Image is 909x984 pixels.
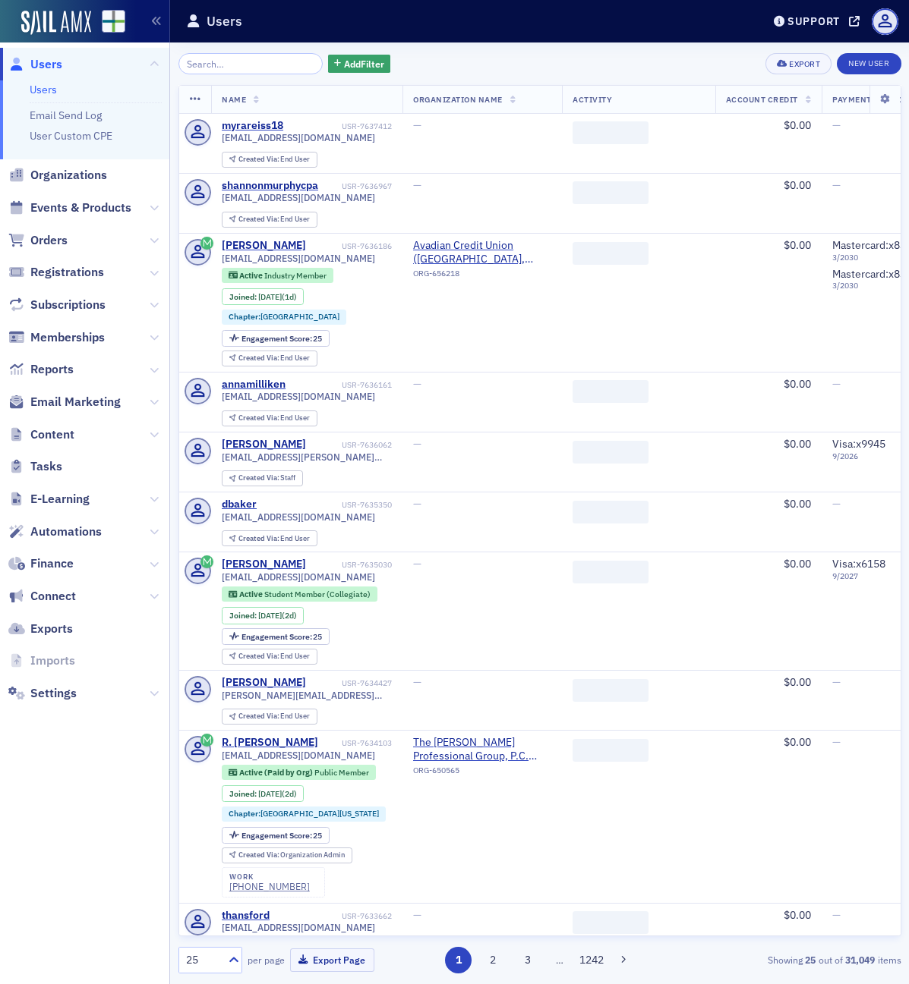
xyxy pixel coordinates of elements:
[222,152,317,168] div: Created Via: End User
[222,330,330,347] div: Engagement Score: 25
[8,361,74,378] a: Reports
[573,501,649,523] span: ‌
[30,200,131,216] span: Events & Products
[321,181,393,191] div: USR-7636967
[843,953,878,967] strong: 31,049
[8,491,90,508] a: E-Learning
[241,631,314,642] span: Engagement Score :
[229,768,369,778] a: Active (Paid by Org) Public Member
[222,268,333,283] div: Active: Active: Industry Member
[229,872,310,882] div: work
[238,711,281,721] span: Created Via :
[222,288,304,305] div: Joined: 2025-09-23 00:00:00
[222,94,246,105] span: Name
[413,239,551,266] span: Avadian Credit Union (Birmingham, AL)
[239,589,264,599] span: Active
[832,178,841,192] span: —
[222,132,375,143] span: [EMAIL_ADDRESS][DOMAIN_NAME]
[8,555,74,572] a: Finance
[289,380,393,390] div: USR-7636161
[222,676,306,690] a: [PERSON_NAME]
[573,561,649,583] span: ‌
[21,11,91,35] img: SailAMX
[238,214,281,224] span: Created Via :
[222,736,318,750] div: R. [PERSON_NAME]
[8,523,102,540] a: Automations
[30,56,62,73] span: Users
[30,588,76,605] span: Connect
[8,685,77,702] a: Settings
[258,292,297,302] div: (1d)
[229,611,258,621] span: Joined :
[832,118,841,132] span: —
[30,491,90,508] span: E-Learning
[514,947,541,973] button: 3
[222,827,330,844] div: Engagement Score: 25
[238,652,311,661] div: End User
[238,154,281,164] span: Created Via :
[726,94,798,105] span: Account Credit
[789,60,820,68] div: Export
[344,57,384,71] span: Add Filter
[309,241,393,251] div: USR-7636186
[8,329,105,346] a: Memberships
[238,712,311,721] div: End User
[30,652,75,669] span: Imports
[8,621,73,637] a: Exports
[238,156,311,164] div: End User
[241,333,314,344] span: Engagement Score :
[186,952,219,968] div: 25
[30,232,68,249] span: Orders
[671,953,901,967] div: Showing out of items
[784,118,811,132] span: $0.00
[222,649,317,665] div: Created Via: End User
[222,212,317,228] div: Created Via: End User
[229,292,258,302] span: Joined :
[832,497,841,511] span: —
[784,178,811,192] span: $0.00
[573,181,649,204] span: ‌
[258,611,297,621] div: (2d)
[238,851,346,860] div: Organization Admin
[222,750,375,761] span: [EMAIL_ADDRESS][DOMAIN_NAME]
[30,361,74,378] span: Reports
[207,12,242,30] h1: Users
[872,8,898,35] span: Profile
[8,264,104,281] a: Registrations
[222,239,306,253] a: [PERSON_NAME]
[837,53,901,74] a: New User
[229,809,379,819] a: Chapter:[GEOGRAPHIC_DATA][US_STATE]
[784,735,811,749] span: $0.00
[784,377,811,391] span: $0.00
[309,678,393,688] div: USR-7634427
[229,312,339,322] a: Chapter:[GEOGRAPHIC_DATA]
[239,270,264,281] span: Active
[222,378,286,391] a: annamilliken
[222,922,375,933] span: [EMAIL_ADDRESS][DOMAIN_NAME]
[30,685,77,702] span: Settings
[238,354,311,363] div: End User
[784,238,811,252] span: $0.00
[238,414,311,423] div: End User
[309,440,393,450] div: USR-7636062
[222,530,317,546] div: Created Via: End User
[784,557,811,571] span: $0.00
[222,253,375,264] span: [EMAIL_ADDRESS][DOMAIN_NAME]
[573,242,649,265] span: ‌
[178,53,324,74] input: Search…
[8,426,74,443] a: Content
[8,167,107,184] a: Organizations
[321,738,393,748] div: USR-7634103
[480,947,507,973] button: 2
[222,179,318,193] div: shannonmurphycpa
[30,167,107,184] span: Organizations
[803,953,819,967] strong: 25
[413,766,551,781] div: ORG-650565
[309,560,393,570] div: USR-7635030
[238,473,281,483] span: Created Via :
[222,558,306,571] a: [PERSON_NAME]
[248,953,285,967] label: per page
[413,178,421,192] span: —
